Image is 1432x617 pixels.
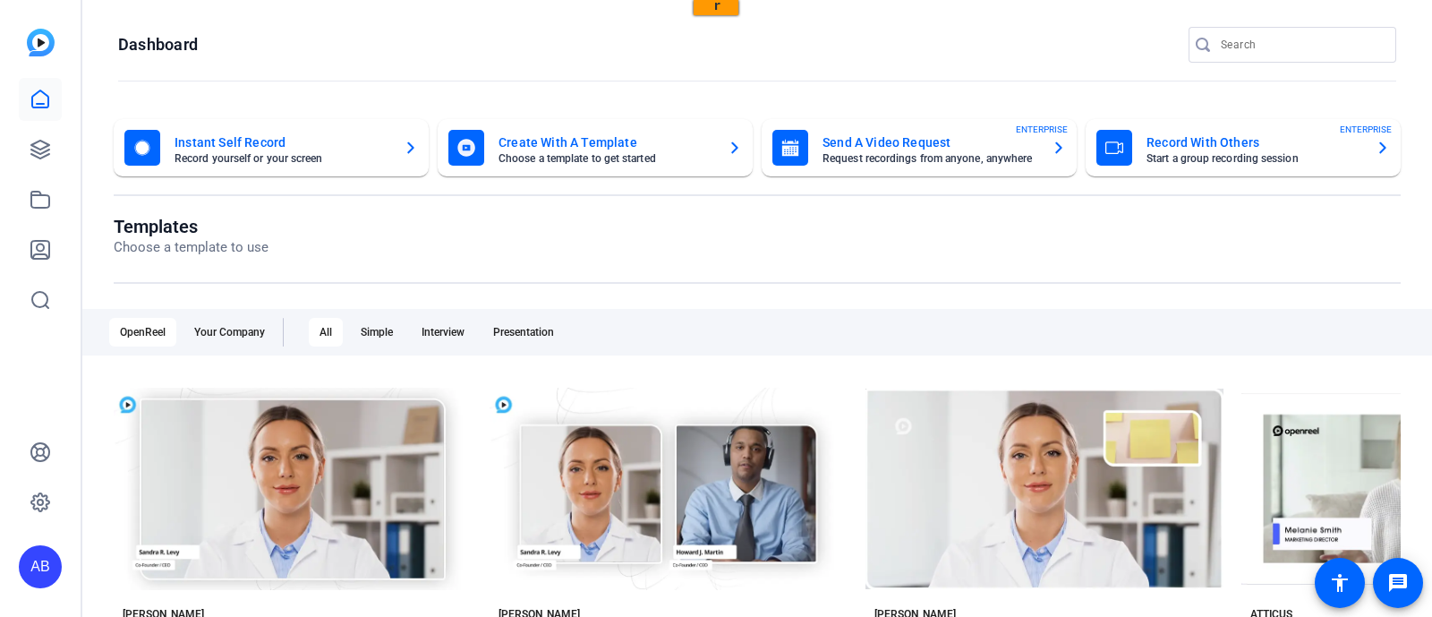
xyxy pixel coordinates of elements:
[114,119,429,176] button: Instant Self RecordRecord yourself or your screen
[350,318,404,347] div: Simple
[175,153,389,164] mat-card-subtitle: Record yourself or your screen
[823,132,1037,153] mat-card-title: Send A Video Request
[1086,119,1401,176] button: Record With OthersStart a group recording sessionENTERPRISE
[411,318,475,347] div: Interview
[1340,123,1392,136] span: ENTERPRISE
[114,237,268,258] p: Choose a template to use
[1016,123,1068,136] span: ENTERPRISE
[1221,34,1382,56] input: Search
[19,545,62,588] div: AB
[482,318,565,347] div: Presentation
[27,29,55,56] img: blue-gradient.svg
[499,132,713,153] mat-card-title: Create With A Template
[1329,572,1351,594] mat-icon: accessibility
[1146,153,1361,164] mat-card-subtitle: Start a group recording session
[309,318,343,347] div: All
[118,34,198,56] h1: Dashboard
[114,216,268,237] h1: Templates
[1146,132,1361,153] mat-card-title: Record With Others
[183,318,276,347] div: Your Company
[109,318,176,347] div: OpenReel
[438,119,753,176] button: Create With A TemplateChoose a template to get started
[823,153,1037,164] mat-card-subtitle: Request recordings from anyone, anywhere
[175,132,389,153] mat-card-title: Instant Self Record
[762,119,1077,176] button: Send A Video RequestRequest recordings from anyone, anywhereENTERPRISE
[499,153,713,164] mat-card-subtitle: Choose a template to get started
[1387,572,1409,594] mat-icon: message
